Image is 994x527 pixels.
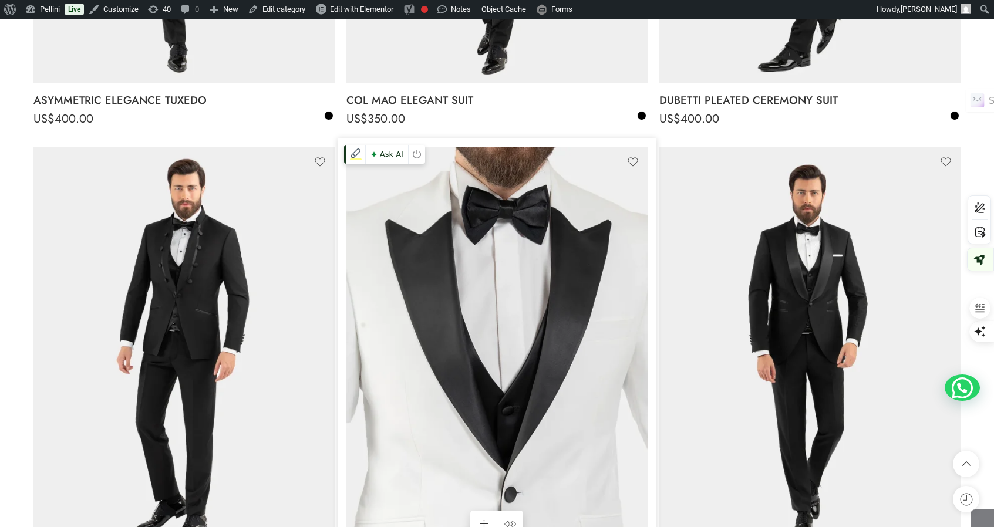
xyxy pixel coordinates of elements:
[421,6,428,13] div: Needs improvement
[346,110,405,127] bdi: 350.00
[346,110,368,127] span: US$
[659,89,961,112] a: DUBETTI PLEATED CEREMONY SUIT
[324,110,334,121] a: Black
[368,147,406,162] span: Ask AI
[901,5,957,13] span: [PERSON_NAME]
[330,5,393,13] span: Edit with Elementor
[659,110,680,127] span: US$
[33,110,55,127] span: US$
[659,110,719,127] bdi: 400.00
[636,110,647,121] a: Black
[65,4,84,15] a: Live
[949,110,960,121] a: Black
[33,110,93,127] bdi: 400.00
[346,89,648,112] a: COL MAO ELEGANT SUIT
[33,89,335,112] a: ASYMMETRIC ELEGANCE TUXEDO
